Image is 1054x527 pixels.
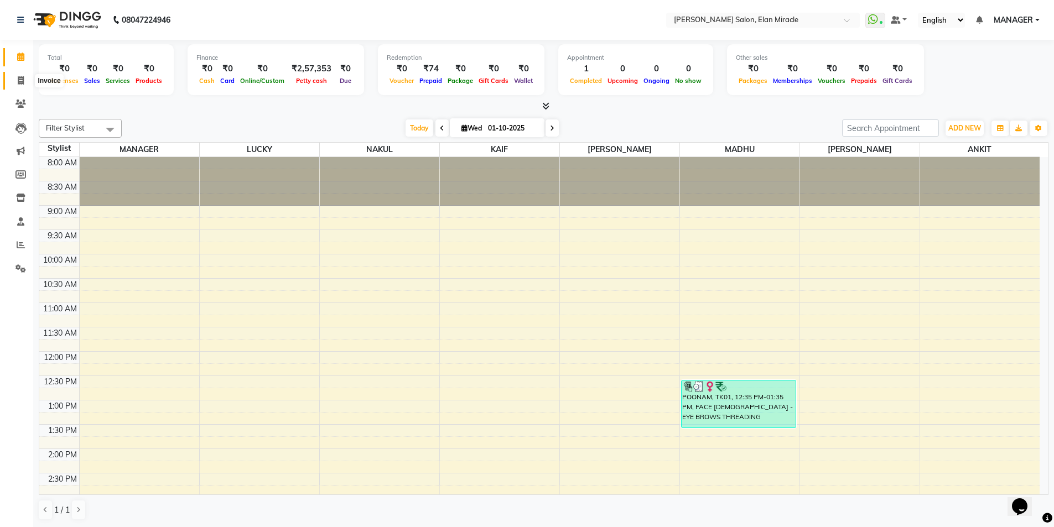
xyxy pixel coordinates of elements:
div: ₹74 [417,62,445,75]
span: LUCKY [200,143,319,156]
span: Completed [567,77,605,85]
span: Wallet [511,77,536,85]
div: 8:30 AM [45,181,79,193]
div: ₹0 [815,62,848,75]
button: ADD NEW [946,121,984,136]
div: ₹0 [336,62,355,75]
div: Other sales [736,53,915,62]
span: Filter Stylist [46,123,85,132]
div: Redemption [387,53,536,62]
input: 2025-10-01 [485,120,540,137]
div: 1 [567,62,605,75]
span: Prepaids [848,77,880,85]
input: Search Appointment [842,119,939,137]
div: ₹0 [81,62,103,75]
span: Products [133,77,165,85]
span: Services [103,77,133,85]
span: Memberships [770,77,815,85]
span: Today [406,119,433,137]
div: 9:00 AM [45,206,79,217]
div: Stylist [39,143,79,154]
div: ₹0 [736,62,770,75]
span: 1 / 1 [54,504,70,516]
div: 10:30 AM [41,279,79,290]
span: Prepaid [417,77,445,85]
div: 1:00 PM [46,400,79,412]
div: 12:00 PM [41,352,79,363]
div: 2:30 PM [46,473,79,485]
span: Upcoming [605,77,641,85]
div: 0 [641,62,672,75]
span: Cash [196,77,217,85]
span: Ongoing [641,77,672,85]
div: ₹0 [511,62,536,75]
span: ADD NEW [948,124,981,132]
div: 11:00 AM [41,303,79,315]
div: Appointment [567,53,704,62]
b: 08047224946 [122,4,170,35]
div: 9:30 AM [45,230,79,242]
span: ANKIT [920,143,1040,156]
span: Due [337,77,354,85]
div: ₹0 [445,62,476,75]
span: Gift Cards [476,77,511,85]
span: NAKUL [320,143,439,156]
span: Sales [81,77,103,85]
span: Card [217,77,237,85]
span: Vouchers [815,77,848,85]
div: ₹0 [133,62,165,75]
span: Voucher [387,77,417,85]
span: Package [445,77,476,85]
div: ₹0 [476,62,511,75]
div: ₹0 [196,62,217,75]
div: ₹0 [48,62,81,75]
div: ₹0 [848,62,880,75]
div: ₹0 [237,62,287,75]
div: ₹0 [103,62,133,75]
iframe: chat widget [1008,483,1043,516]
span: MANAGER [994,14,1033,26]
div: 12:30 PM [41,376,79,388]
span: Packages [736,77,770,85]
span: KAIF [440,143,559,156]
div: Invoice [35,74,63,87]
div: 0 [605,62,641,75]
div: 0 [672,62,704,75]
span: Petty cash [293,77,330,85]
span: [PERSON_NAME] [560,143,679,156]
span: Wed [459,124,485,132]
span: No show [672,77,704,85]
div: ₹0 [880,62,915,75]
div: ₹0 [770,62,815,75]
div: Finance [196,53,355,62]
span: MADHU [680,143,799,156]
div: ₹0 [387,62,417,75]
span: MANAGER [80,143,199,156]
span: Gift Cards [880,77,915,85]
div: 11:30 AM [41,327,79,339]
div: ₹2,57,353 [287,62,336,75]
div: 1:30 PM [46,425,79,436]
span: Online/Custom [237,77,287,85]
div: 2:00 PM [46,449,79,461]
div: 8:00 AM [45,157,79,169]
div: ₹0 [217,62,237,75]
div: Total [48,53,165,62]
img: logo [28,4,104,35]
span: [PERSON_NAME] [800,143,920,156]
div: POONAM, TK01, 12:35 PM-01:35 PM, FACE [DEMOGRAPHIC_DATA] -EYE BROWS THREADING [682,380,796,427]
div: 10:00 AM [41,254,79,266]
